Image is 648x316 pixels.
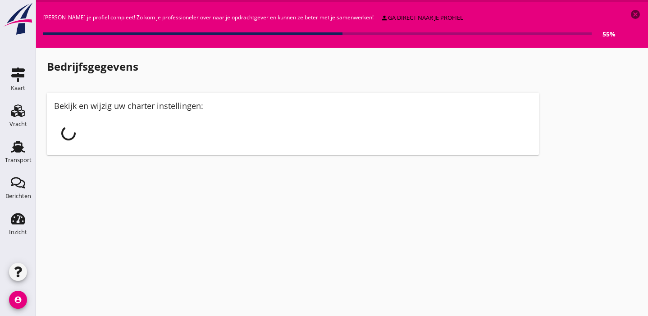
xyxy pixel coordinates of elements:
[381,14,388,22] i: person
[47,59,539,75] h1: Bedrijfsgegevens
[9,229,27,235] div: Inzicht
[381,14,463,23] div: ga direct naar je profiel
[9,291,27,309] i: account_circle
[592,29,616,39] div: 55%
[377,12,467,24] a: ga direct naar je profiel
[5,193,31,199] div: Berichten
[54,100,532,112] div: Bekijk en wijzig uw charter instellingen:
[11,85,25,91] div: Kaart
[2,2,34,36] img: logo-small.a267ee39.svg
[630,9,641,20] i: cancel
[9,121,27,127] div: Vracht
[5,157,32,163] div: Transport
[43,9,616,41] div: [PERSON_NAME] je profiel compleet! Zo kom je professioneler over naar je opdrachtgever en kunnen ...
